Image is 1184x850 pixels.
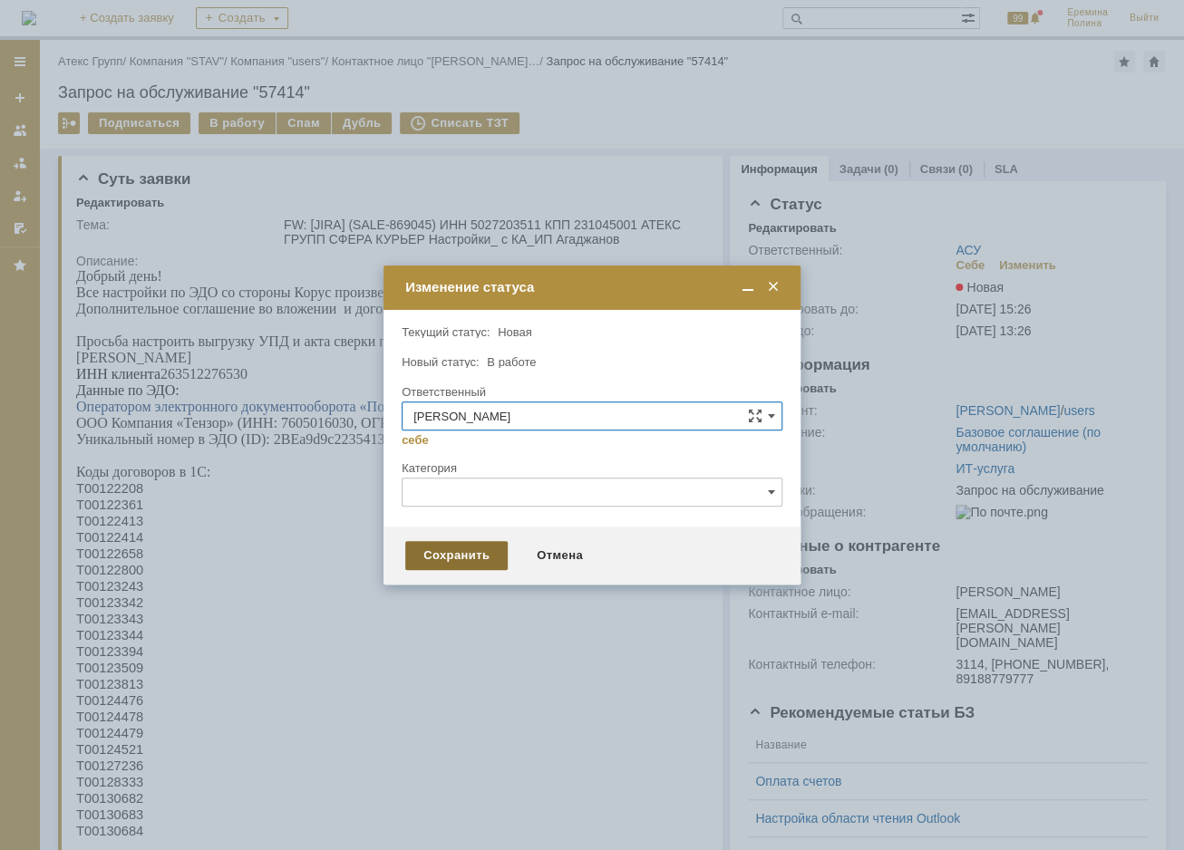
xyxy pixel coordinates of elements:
[748,409,762,423] span: Сложная форма
[487,355,536,369] span: В работе
[402,433,429,448] a: себе
[739,279,757,295] span: Свернуть (Ctrl + M)
[402,386,779,398] div: Ответственный
[402,325,490,339] label: Текущий статус:
[498,325,532,339] span: Новая
[405,279,782,295] div: Изменение статуса
[402,462,779,474] div: Категория
[764,279,782,295] span: Закрыть
[402,355,480,369] label: Новый статус:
